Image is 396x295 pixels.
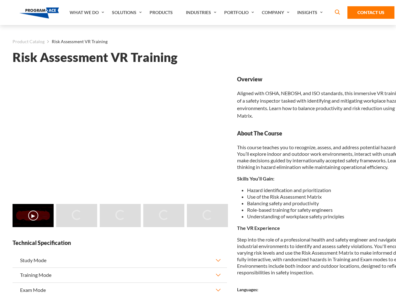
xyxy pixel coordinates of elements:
[28,211,38,221] button: ▶
[13,75,227,196] iframe: Risk Assessment VR Training - Video 0
[45,38,108,46] li: Risk Assessment VR Training
[347,6,394,19] a: Contact Us
[13,38,45,46] a: Product Catalog
[13,253,227,267] button: Study Mode
[13,239,227,247] strong: Technical Specification
[237,287,258,292] strong: Languages:
[13,204,54,227] img: Risk Assessment VR Training - Video 0
[13,268,227,282] button: Training Mode
[19,8,59,18] img: Program-Ace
